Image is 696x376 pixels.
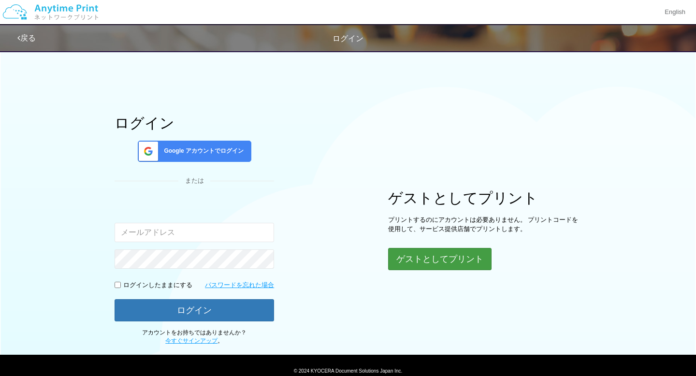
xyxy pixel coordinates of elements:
p: プリントするのにアカウントは必要ありません。 プリントコードを使用して、サービス提供店舗でプリントします。 [388,216,581,233]
p: アカウントをお持ちではありませんか？ [115,329,274,345]
button: ゲストとしてプリント [388,248,492,270]
h1: ゲストとしてプリント [388,190,581,206]
span: Google アカウントでログイン [160,147,244,155]
h1: ログイン [115,115,274,131]
button: ログイン [115,299,274,321]
span: 。 [165,337,223,344]
div: または [115,176,274,186]
a: 今すぐサインアップ [165,337,217,344]
a: パスワードを忘れた場合 [205,281,274,290]
p: ログインしたままにする [123,281,192,290]
input: メールアドレス [115,223,274,242]
span: ログイン [333,34,363,43]
span: © 2024 KYOCERA Document Solutions Japan Inc. [294,367,403,374]
a: 戻る [17,34,36,42]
